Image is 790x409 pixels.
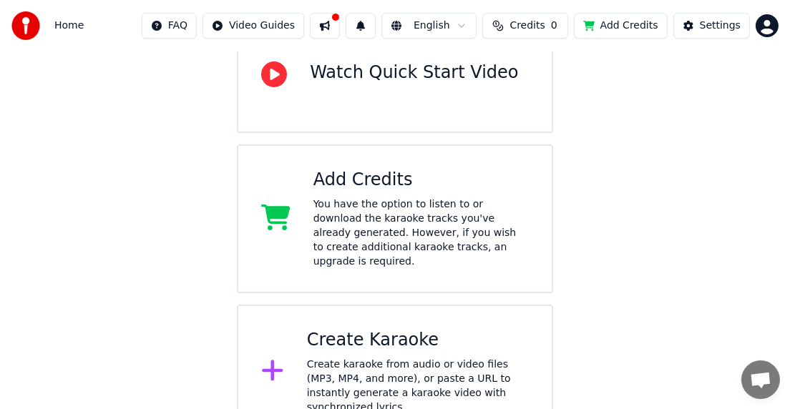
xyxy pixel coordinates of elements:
div: Open chat [741,360,780,399]
button: FAQ [142,13,197,39]
img: youka [11,11,40,40]
button: Add Credits [574,13,668,39]
div: You have the option to listen to or download the karaoke tracks you've already generated. However... [313,197,529,269]
div: Watch Quick Start Video [310,61,518,84]
span: 0 [551,19,557,33]
div: Add Credits [313,169,529,192]
div: Create Karaoke [307,329,529,352]
span: Home [54,19,84,33]
nav: breadcrumb [54,19,84,33]
button: Video Guides [203,13,304,39]
div: Settings [700,19,741,33]
button: Credits0 [482,13,568,39]
span: Credits [509,19,545,33]
button: Settings [673,13,750,39]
